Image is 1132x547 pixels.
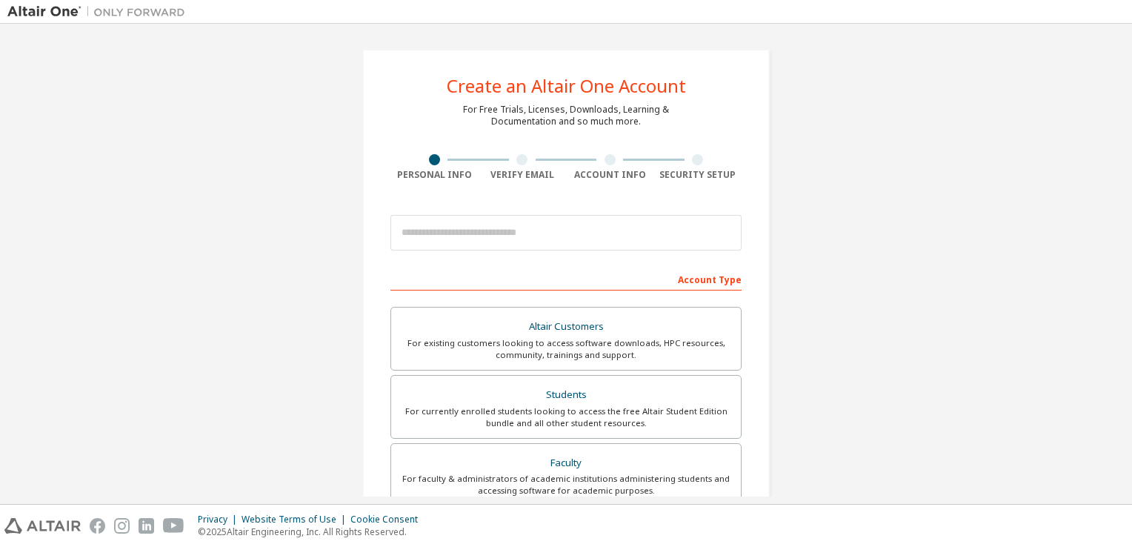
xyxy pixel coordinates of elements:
[390,267,742,291] div: Account Type
[566,169,654,181] div: Account Info
[7,4,193,19] img: Altair One
[90,518,105,534] img: facebook.svg
[479,169,567,181] div: Verify Email
[198,526,427,538] p: © 2025 Altair Engineering, Inc. All Rights Reserved.
[198,514,242,526] div: Privacy
[400,453,732,474] div: Faculty
[400,337,732,361] div: For existing customers looking to access software downloads, HPC resources, community, trainings ...
[114,518,130,534] img: instagram.svg
[654,169,742,181] div: Security Setup
[400,316,732,337] div: Altair Customers
[400,405,732,429] div: For currently enrolled students looking to access the free Altair Student Edition bundle and all ...
[242,514,350,526] div: Website Terms of Use
[139,518,154,534] img: linkedin.svg
[4,518,81,534] img: altair_logo.svg
[163,518,184,534] img: youtube.svg
[350,514,427,526] div: Cookie Consent
[390,169,479,181] div: Personal Info
[400,385,732,405] div: Students
[447,77,686,95] div: Create an Altair One Account
[463,104,669,127] div: For Free Trials, Licenses, Downloads, Learning & Documentation and so much more.
[400,473,732,497] div: For faculty & administrators of academic institutions administering students and accessing softwa...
